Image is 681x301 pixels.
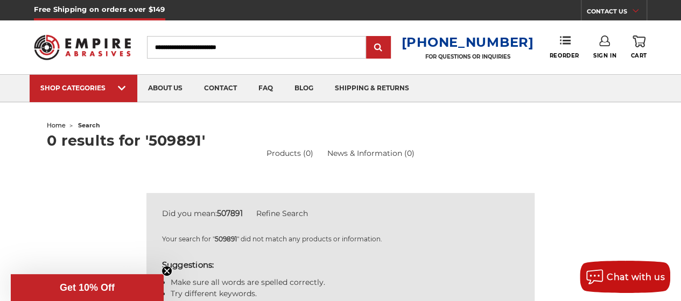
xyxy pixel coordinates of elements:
h5: Suggestions: [162,259,519,271]
strong: 507891 [216,209,242,218]
div: SHOP CATEGORIES [40,84,127,92]
span: search [78,121,100,129]
h1: 0 results for '509891' [47,133,634,148]
a: CONTACT US [587,5,647,20]
li: Make sure all words are spelled correctly. [171,277,519,288]
input: Submit [368,37,389,59]
a: contact [193,75,248,102]
a: Products (0) [266,148,313,159]
p: Your search for " " did not match any products or information. [162,234,519,244]
strong: 509891 [214,235,236,243]
a: Refine Search [256,209,307,218]
div: Did you mean: [162,208,519,219]
span: Sign In [593,52,616,59]
a: shipping & returns [324,75,420,102]
a: Reorder [550,35,579,59]
a: faq [248,75,284,102]
a: News & Information (0) [327,148,415,158]
button: Close teaser [162,266,172,276]
li: Try different keywords. [171,288,519,299]
a: blog [284,75,324,102]
a: [PHONE_NUMBER] [401,34,533,50]
a: about us [137,75,193,102]
img: Empire Abrasives [34,28,130,66]
span: Chat with us [607,272,665,282]
a: home [47,121,66,129]
span: Reorder [550,52,579,59]
button: Chat with us [580,261,670,293]
span: Get 10% Off [60,282,115,293]
p: FOR QUESTIONS OR INQUIRIES [401,53,533,60]
div: Get 10% OffClose teaser [11,274,164,301]
a: Cart [631,35,647,59]
span: Cart [631,52,647,59]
